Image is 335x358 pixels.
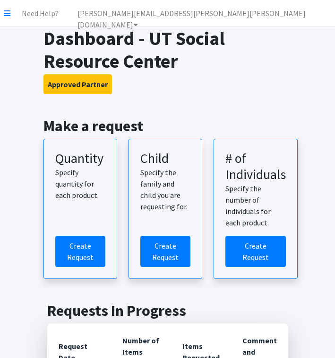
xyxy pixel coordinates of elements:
[55,236,105,267] a: Create a request by quantity
[43,117,292,135] h2: Make a request
[225,236,286,267] a: Create a request by number of individuals
[43,27,292,72] h1: Dashboard - UT Social Resource Center
[225,183,286,228] p: Specify the number of individuals for each product.
[140,236,190,267] a: Create a request for a child or family
[55,167,105,201] p: Specify quantity for each product.
[14,4,66,23] a: Need Help?
[55,151,105,167] h3: Quantity
[140,151,190,167] h3: Child
[47,302,288,320] h2: Requests In Progress
[43,74,112,94] button: Approved Partner
[70,4,331,23] a: [PERSON_NAME][EMAIL_ADDRESS][PERSON_NAME][PERSON_NAME][DOMAIN_NAME]
[225,151,286,182] h3: # of Individuals
[140,167,190,212] p: Specify the family and child you are requesting for.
